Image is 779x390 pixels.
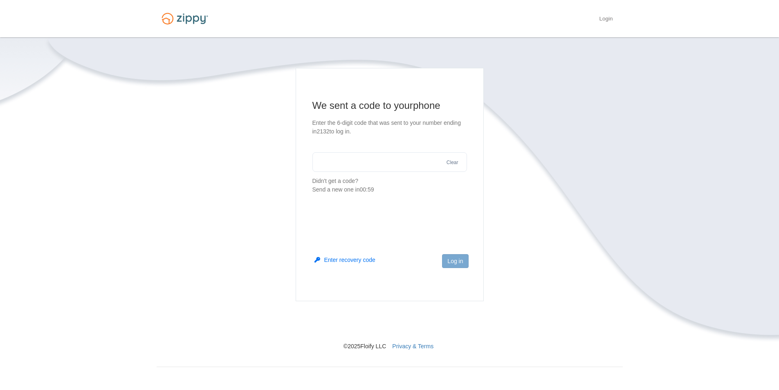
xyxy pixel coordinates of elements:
a: Privacy & Terms [392,343,433,349]
nav: © 2025 Floify LLC [157,301,623,350]
img: Logo [157,9,213,28]
button: Enter recovery code [314,256,375,264]
button: Clear [444,159,461,167]
a: Login [599,16,613,24]
p: Enter the 6-digit code that was sent to your number ending in 2132 to log in. [312,119,467,136]
h1: We sent a code to your phone [312,99,467,112]
p: Didn't get a code? [312,177,467,194]
div: Send a new one in 00:59 [312,185,467,194]
button: Log in [442,254,468,268]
